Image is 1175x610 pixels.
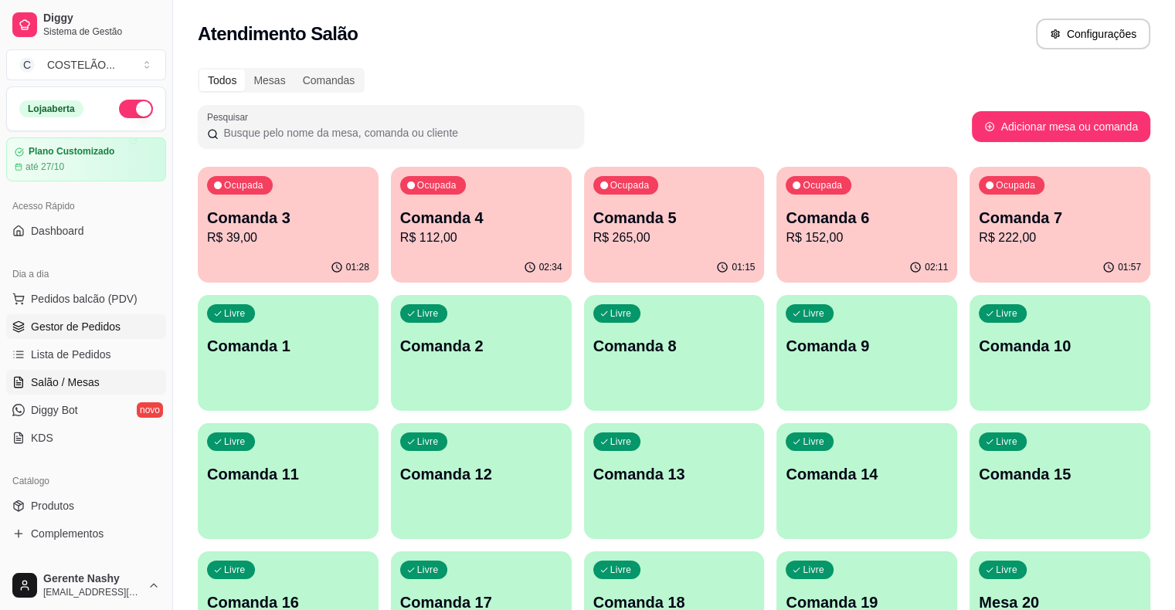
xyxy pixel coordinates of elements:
a: Produtos [6,493,166,518]
p: Comanda 8 [593,335,756,357]
p: 02:34 [539,261,562,273]
div: Catálogo [6,469,166,493]
button: Configurações [1036,19,1150,49]
button: Pedidos balcão (PDV) [6,286,166,311]
p: Livre [803,435,824,448]
p: Livre [803,564,824,576]
button: Alterar Status [119,100,153,118]
p: Livre [417,564,439,576]
a: KDS [6,425,166,450]
p: Livre [996,564,1017,576]
p: 02:11 [925,261,948,273]
p: Livre [417,435,439,448]
p: Comanda 14 [786,463,948,485]
div: Comandas [294,69,364,91]
p: Ocupada [996,179,1035,191]
span: Sistema de Gestão [43,25,160,38]
a: Salão / Mesas [6,370,166,395]
div: Mesas [245,69,294,91]
button: LivreComanda 10 [970,295,1150,411]
label: Pesquisar [207,110,253,124]
button: Adicionar mesa ou comanda [972,111,1150,142]
a: Gestor de Pedidos [6,314,166,339]
p: Comanda 13 [593,463,756,485]
span: Dashboard [31,223,84,239]
button: OcupadaComanda 3R$ 39,0001:28 [198,167,379,283]
a: Dashboard [6,219,166,243]
a: Complementos [6,521,166,546]
p: Ocupada [417,179,457,191]
p: R$ 152,00 [786,229,948,247]
span: Pedidos balcão (PDV) [31,291,138,307]
span: C [19,57,35,73]
article: Plano Customizado [29,146,114,158]
button: LivreComanda 15 [970,423,1150,539]
p: Comanda 6 [786,207,948,229]
p: Ocupada [224,179,263,191]
p: Comanda 10 [979,335,1141,357]
p: R$ 112,00 [400,229,562,247]
button: LivreComanda 13 [584,423,765,539]
button: OcupadaComanda 6R$ 152,0002:11 [776,167,957,283]
p: 01:28 [346,261,369,273]
button: LivreComanda 11 [198,423,379,539]
p: Livre [996,307,1017,320]
p: Livre [803,307,824,320]
p: R$ 222,00 [979,229,1141,247]
a: Lista de Pedidos [6,342,166,367]
p: Comanda 12 [400,463,562,485]
input: Pesquisar [219,125,575,141]
button: Select a team [6,49,166,80]
p: Livre [224,435,246,448]
div: Todos [199,69,245,91]
div: Loja aberta [19,100,83,117]
span: Diggy [43,12,160,25]
span: Complementos [31,526,104,541]
p: Livre [610,564,632,576]
p: Livre [996,435,1017,448]
button: OcupadaComanda 4R$ 112,0002:34 [391,167,572,283]
button: OcupadaComanda 7R$ 222,0001:57 [970,167,1150,283]
button: LivreComanda 14 [776,423,957,539]
h2: Atendimento Salão [198,22,358,46]
p: Comanda 15 [979,463,1141,485]
p: Ocupada [803,179,842,191]
p: Ocupada [610,179,650,191]
p: Livre [224,307,246,320]
div: Dia a dia [6,262,166,286]
p: R$ 39,00 [207,229,369,247]
button: LivreComanda 8 [584,295,765,411]
button: LivreComanda 9 [776,295,957,411]
div: Acesso Rápido [6,194,166,219]
p: R$ 265,00 [593,229,756,247]
p: Comanda 9 [786,335,948,357]
span: Lista de Pedidos [31,347,111,362]
a: Diggy Botnovo [6,398,166,422]
p: Comanda 11 [207,463,369,485]
p: Livre [610,435,632,448]
p: 01:57 [1118,261,1141,273]
button: LivreComanda 12 [391,423,572,539]
span: Gestor de Pedidos [31,319,121,334]
span: Gerente Nashy [43,572,141,586]
button: Gerente Nashy[EMAIL_ADDRESS][DOMAIN_NAME] [6,567,166,604]
button: LivreComanda 2 [391,295,572,411]
div: COSTELÃO ... [47,57,115,73]
span: [EMAIL_ADDRESS][DOMAIN_NAME] [43,586,141,598]
p: 01:15 [732,261,755,273]
p: Comanda 5 [593,207,756,229]
p: Comanda 4 [400,207,562,229]
span: KDS [31,430,53,446]
p: Comanda 3 [207,207,369,229]
span: Salão / Mesas [31,374,100,390]
p: Livre [610,307,632,320]
button: LivreComanda 1 [198,295,379,411]
a: DiggySistema de Gestão [6,6,166,43]
p: Comanda 2 [400,335,562,357]
span: Diggy Bot [31,402,78,418]
a: Plano Customizadoaté 27/10 [6,137,166,181]
p: Livre [224,564,246,576]
article: até 27/10 [25,161,64,173]
p: Comanda 7 [979,207,1141,229]
span: Produtos [31,498,74,513]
